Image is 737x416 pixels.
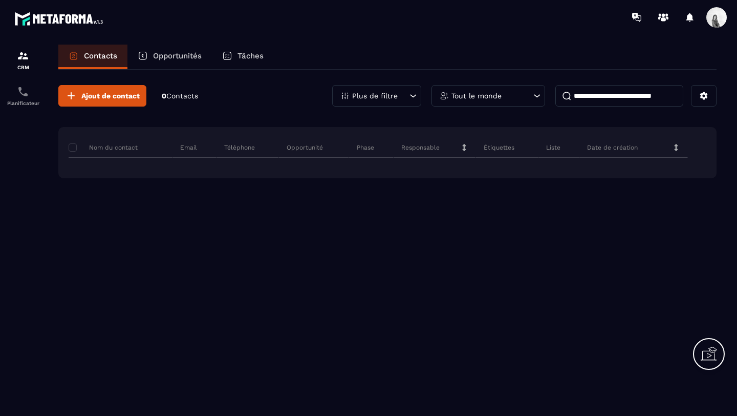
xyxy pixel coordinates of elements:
[81,91,140,101] span: Ajout de contact
[14,9,106,28] img: logo
[287,143,323,152] p: Opportunité
[180,143,197,152] p: Email
[357,143,374,152] p: Phase
[153,51,202,60] p: Opportunités
[162,91,198,101] p: 0
[3,42,44,78] a: formationformationCRM
[3,78,44,114] a: schedulerschedulerPlanificateur
[224,143,255,152] p: Téléphone
[127,45,212,69] a: Opportunités
[58,85,146,107] button: Ajout de contact
[212,45,274,69] a: Tâches
[58,45,127,69] a: Contacts
[237,51,264,60] p: Tâches
[69,143,138,152] p: Nom du contact
[17,50,29,62] img: formation
[3,100,44,106] p: Planificateur
[451,92,502,99] p: Tout le monde
[3,65,44,70] p: CRM
[484,143,514,152] p: Étiquettes
[17,86,29,98] img: scheduler
[546,143,560,152] p: Liste
[587,143,638,152] p: Date de création
[352,92,398,99] p: Plus de filtre
[401,143,440,152] p: Responsable
[166,92,198,100] span: Contacts
[84,51,117,60] p: Contacts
